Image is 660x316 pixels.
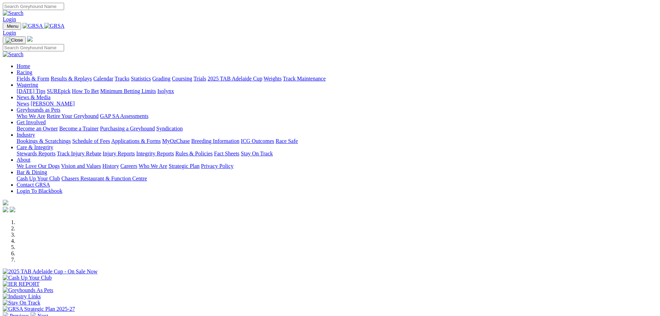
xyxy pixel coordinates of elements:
input: Search [3,3,64,10]
a: Become a Trainer [59,126,99,131]
button: Toggle navigation [3,23,21,30]
img: Close [6,37,23,43]
a: ICG Outcomes [241,138,274,144]
a: Calendar [93,76,113,82]
a: Greyhounds as Pets [17,107,60,113]
a: Who We Are [17,113,45,119]
a: Care & Integrity [17,144,53,150]
a: [PERSON_NAME] [30,101,74,106]
a: 2025 TAB Adelaide Cup [208,76,262,82]
a: News [17,101,29,106]
a: Fact Sheets [214,151,239,156]
img: GRSA [23,23,43,29]
a: About [17,157,30,163]
img: Search [3,51,24,58]
a: Stewards Reports [17,151,55,156]
a: News & Media [17,94,51,100]
a: History [102,163,119,169]
a: Get Involved [17,119,46,125]
a: Applications & Forms [111,138,161,144]
a: Who We Are [139,163,167,169]
div: Bar & Dining [17,176,657,182]
a: Coursing [172,76,192,82]
img: Industry Links [3,293,41,300]
a: Results & Replays [51,76,92,82]
a: Fields & Form [17,76,49,82]
a: Minimum Betting Limits [100,88,156,94]
img: logo-grsa-white.png [27,36,33,42]
a: Contact GRSA [17,182,50,188]
div: Greyhounds as Pets [17,113,657,119]
img: GRSA [44,23,65,29]
a: Vision and Values [61,163,101,169]
a: Retire Your Greyhound [47,113,99,119]
a: Wagering [17,82,38,88]
a: Syndication [156,126,183,131]
a: Injury Reports [103,151,135,156]
img: Cash Up Your Club [3,275,52,281]
a: Grading [152,76,170,82]
img: logo-grsa-white.png [3,200,8,205]
a: We Love Our Dogs [17,163,60,169]
button: Toggle navigation [3,36,26,44]
input: Search [3,44,64,51]
img: Stay On Track [3,300,40,306]
a: Stay On Track [241,151,273,156]
img: 2025 TAB Adelaide Cup - On Sale Now [3,268,98,275]
a: Careers [120,163,137,169]
div: News & Media [17,101,657,107]
a: Login [3,30,16,36]
a: Track Maintenance [283,76,326,82]
div: Wagering [17,88,657,94]
a: Strategic Plan [169,163,200,169]
a: Tracks [115,76,130,82]
div: Care & Integrity [17,151,657,157]
a: Racing [17,69,32,75]
a: Trials [193,76,206,82]
img: twitter.svg [10,207,15,212]
a: GAP SA Assessments [100,113,149,119]
span: Menu [7,24,18,29]
a: How To Bet [72,88,99,94]
img: Search [3,10,24,16]
div: Get Involved [17,126,657,132]
a: Purchasing a Greyhound [100,126,155,131]
a: Breeding Information [191,138,239,144]
a: Privacy Policy [201,163,234,169]
a: Isolynx [157,88,174,94]
a: Statistics [131,76,151,82]
a: Industry [17,132,35,138]
img: Greyhounds As Pets [3,287,53,293]
a: Become an Owner [17,126,58,131]
a: MyOzChase [162,138,190,144]
img: facebook.svg [3,207,8,212]
a: Login To Blackbook [17,188,62,194]
a: Bar & Dining [17,169,47,175]
a: Login [3,16,16,22]
img: GRSA Strategic Plan 2025-27 [3,306,75,312]
div: About [17,163,657,169]
a: Rules & Policies [175,151,213,156]
a: Race Safe [275,138,298,144]
a: Bookings & Scratchings [17,138,71,144]
img: IER REPORT [3,281,39,287]
a: [DATE] Tips [17,88,45,94]
a: Weights [264,76,282,82]
a: Schedule of Fees [72,138,110,144]
a: SUREpick [47,88,70,94]
a: Cash Up Your Club [17,176,60,181]
a: Chasers Restaurant & Function Centre [61,176,147,181]
a: Track Injury Rebate [57,151,101,156]
a: Integrity Reports [136,151,174,156]
a: Home [17,63,30,69]
div: Industry [17,138,657,144]
div: Racing [17,76,657,82]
